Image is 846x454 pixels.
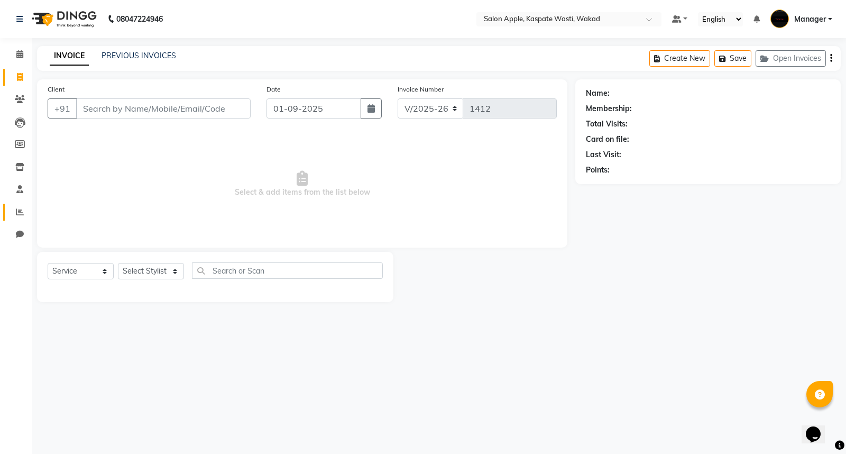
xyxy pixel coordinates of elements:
[398,85,444,94] label: Invoice Number
[266,85,281,94] label: Date
[192,262,383,279] input: Search or Scan
[586,88,610,99] div: Name:
[27,4,99,34] img: logo
[586,165,610,176] div: Points:
[48,85,65,94] label: Client
[770,10,789,28] img: Manager
[586,119,628,130] div: Total Visits:
[756,50,826,67] button: Open Invoices
[714,50,751,67] button: Save
[586,103,632,114] div: Membership:
[48,131,557,237] span: Select & add items from the list below
[116,4,163,34] b: 08047224946
[102,51,176,60] a: PREVIOUS INVOICES
[586,149,621,160] div: Last Visit:
[48,98,77,119] button: +91
[586,134,629,145] div: Card on file:
[649,50,710,67] button: Create New
[802,412,835,443] iframe: chat widget
[50,47,89,66] a: INVOICE
[76,98,251,119] input: Search by Name/Mobile/Email/Code
[794,14,826,25] span: Manager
